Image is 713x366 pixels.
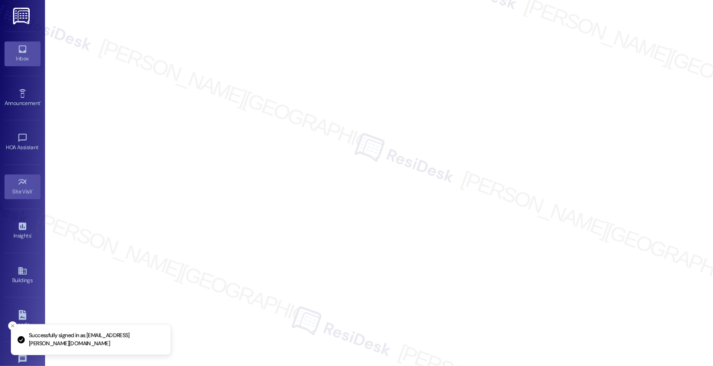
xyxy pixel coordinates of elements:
[5,130,41,155] a: HOA Assistant
[32,187,34,193] span: •
[31,231,32,238] span: •
[5,41,41,66] a: Inbox
[5,174,41,199] a: Site Visit •
[8,321,17,330] button: Close toast
[5,307,41,332] a: Leads
[13,8,32,24] img: ResiDesk Logo
[40,99,41,105] span: •
[5,219,41,243] a: Insights •
[29,332,163,348] p: Successfully signed in as [EMAIL_ADDRESS][PERSON_NAME][DOMAIN_NAME]
[5,263,41,288] a: Buildings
